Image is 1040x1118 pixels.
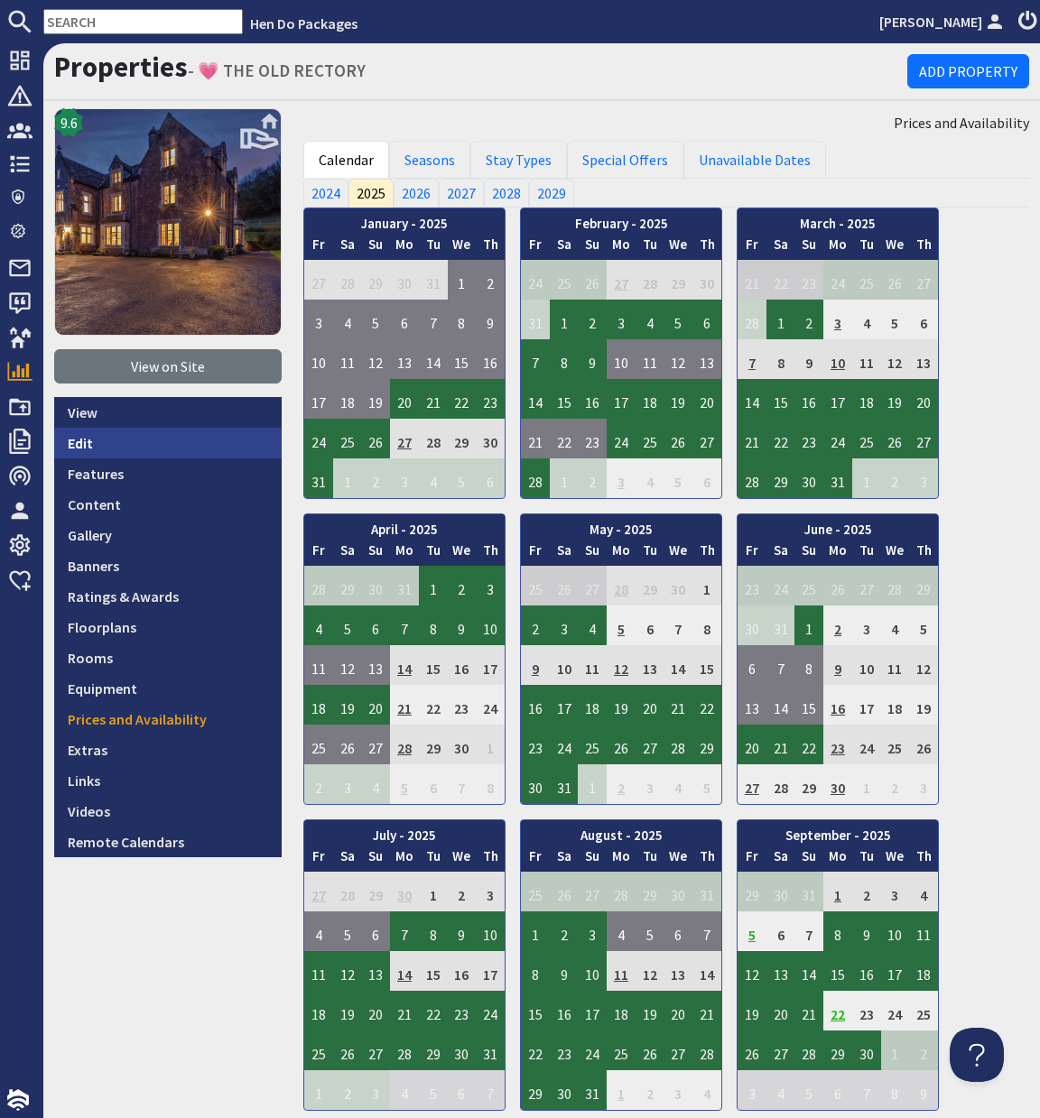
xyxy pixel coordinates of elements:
td: 3 [823,300,852,339]
td: 26 [361,419,390,458]
a: [PERSON_NAME] [879,11,1007,32]
td: 16 [578,379,607,419]
td: 31 [766,605,795,645]
td: 19 [664,379,693,419]
td: 19 [333,685,362,725]
img: 💗 THE OLD RECTORY's icon [54,108,282,336]
a: Videos [54,796,282,827]
a: Prices and Availability [54,704,282,735]
td: 28 [738,458,766,498]
td: 27 [852,566,881,605]
td: 22 [419,685,448,725]
a: Gallery [54,520,282,550]
th: Su [578,235,607,261]
td: 8 [794,645,823,685]
th: Tu [852,235,881,261]
td: 24 [823,260,852,300]
td: 1 [550,458,579,498]
th: Mo [607,235,636,261]
td: 3 [909,458,938,498]
a: Special Offers [567,141,683,179]
a: Stay Types [470,141,567,179]
td: 20 [692,379,721,419]
td: 24 [521,260,550,300]
td: 6 [692,458,721,498]
td: 24 [823,419,852,458]
td: 18 [852,379,881,419]
td: 18 [636,379,664,419]
td: 18 [333,379,362,419]
td: 7 [521,339,550,379]
td: 14 [664,645,693,685]
td: 26 [881,260,910,300]
th: January - 2025 [304,208,505,235]
td: 28 [419,419,448,458]
td: 17 [823,379,852,419]
th: Su [578,541,607,567]
td: 26 [578,260,607,300]
td: 8 [419,605,448,645]
td: 12 [607,645,636,685]
td: 6 [476,458,505,498]
td: 8 [550,339,579,379]
td: 27 [304,260,333,300]
td: 23 [578,419,607,458]
td: 24 [607,419,636,458]
td: 25 [304,725,333,764]
td: 23 [738,566,766,605]
a: Equipment [54,673,282,704]
td: 17 [550,685,579,725]
th: Th [692,541,721,567]
td: 2 [521,605,550,645]
td: 3 [852,605,881,645]
td: 9 [521,645,550,685]
td: 4 [304,605,333,645]
th: Th [692,235,721,261]
a: 2026 [394,179,439,208]
td: 2 [361,458,390,498]
td: 17 [852,685,881,725]
th: March - 2025 [738,208,938,235]
td: 2 [794,300,823,339]
td: 13 [738,685,766,725]
td: 4 [852,300,881,339]
td: 28 [636,260,664,300]
th: We [664,235,693,261]
td: 22 [766,260,795,300]
td: 7 [664,605,693,645]
th: Mo [823,235,852,261]
td: 11 [304,645,333,685]
td: 9 [578,339,607,379]
th: Tu [852,541,881,567]
td: 4 [636,300,664,339]
td: 1 [333,458,362,498]
td: 8 [766,339,795,379]
a: 2029 [529,179,574,208]
td: 23 [794,260,823,300]
td: 11 [881,645,910,685]
td: 13 [361,645,390,685]
td: 1 [852,458,881,498]
td: 5 [664,300,693,339]
td: 1 [766,300,795,339]
th: We [881,541,910,567]
td: 2 [881,458,910,498]
a: Add Property [907,54,1029,88]
a: View [54,397,282,428]
td: 13 [909,339,938,379]
td: 22 [692,685,721,725]
th: Sa [550,541,579,567]
a: Properties [54,49,188,85]
td: 4 [419,458,448,498]
td: 29 [333,566,362,605]
td: 11 [333,339,362,379]
td: 22 [550,419,579,458]
td: 15 [550,379,579,419]
td: 25 [852,419,881,458]
a: View on Site [54,349,282,383]
td: 13 [636,645,664,685]
th: Tu [636,235,664,261]
td: 1 [419,566,448,605]
td: 6 [390,300,419,339]
a: Hen Do Packages [250,14,357,32]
